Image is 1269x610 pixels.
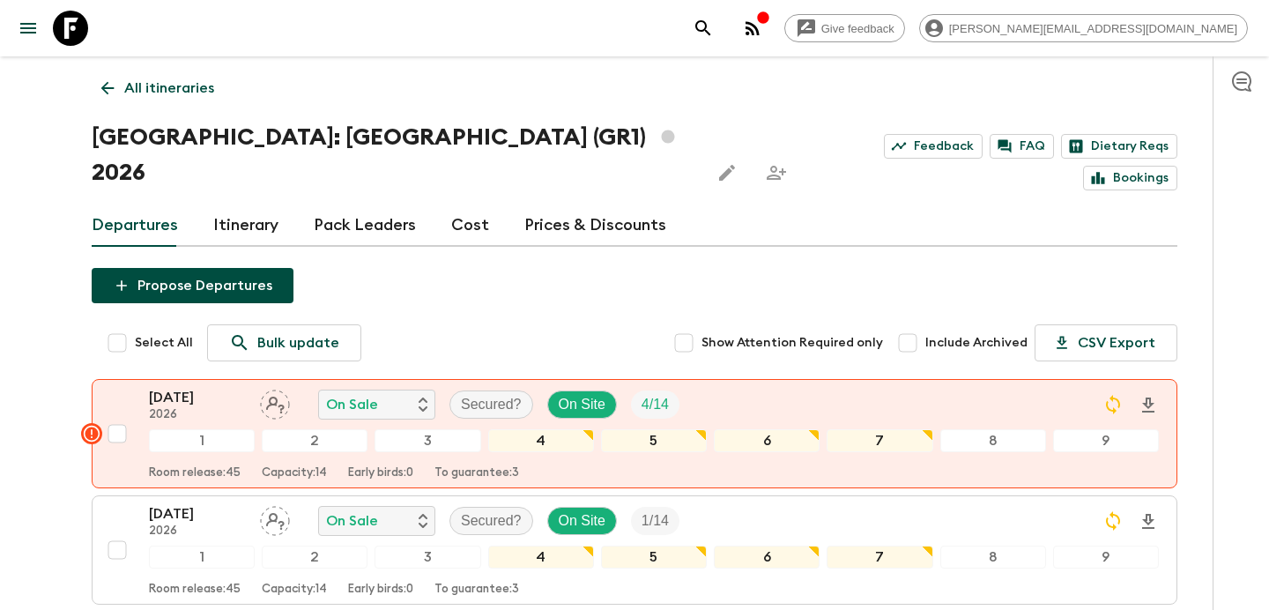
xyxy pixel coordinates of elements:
a: Departures [92,205,178,247]
div: Secured? [449,391,533,419]
button: [DATE]2026Assign pack leaderOn SaleSecured?On SiteTrip Fill123456789Room release:45Capacity:14Ear... [92,495,1177,605]
span: Select All [135,334,193,352]
span: Assign pack leader [260,511,290,525]
div: 1 [149,546,255,569]
div: 5 [601,546,707,569]
div: 4 [488,429,594,452]
p: Room release: 45 [149,583,241,597]
div: On Site [547,391,617,419]
div: 3 [375,546,480,569]
div: 1 [149,429,255,452]
p: Bulk update [257,332,339,353]
div: 2 [262,546,367,569]
p: 2026 [149,524,246,539]
a: Prices & Discounts [524,205,666,247]
div: Trip Fill [631,507,679,535]
p: Early birds: 0 [348,466,413,480]
a: Itinerary [213,205,278,247]
p: Capacity: 14 [262,466,327,480]
button: CSV Export [1035,324,1177,361]
a: Cost [451,205,489,247]
p: Secured? [461,510,522,532]
p: All itineraries [124,78,214,99]
div: 7 [827,546,932,569]
button: Propose Departures [92,268,293,303]
div: Trip Fill [631,391,679,419]
span: Include Archived [925,334,1028,352]
button: menu [11,11,46,46]
span: Give feedback [812,22,904,35]
a: Give feedback [784,14,905,42]
a: Feedback [884,134,983,159]
p: On Sale [326,394,378,415]
span: Assign pack leader [260,395,290,409]
svg: Download Onboarding [1138,511,1159,532]
a: Pack Leaders [314,205,416,247]
p: To guarantee: 3 [434,583,519,597]
p: On Site [559,394,605,415]
p: Secured? [461,394,522,415]
a: All itineraries [92,71,224,106]
p: Capacity: 14 [262,583,327,597]
div: 8 [940,546,1046,569]
div: [PERSON_NAME][EMAIL_ADDRESS][DOMAIN_NAME] [919,14,1248,42]
p: Room release: 45 [149,466,241,480]
p: [DATE] [149,387,246,408]
a: Bookings [1083,166,1177,190]
h1: [GEOGRAPHIC_DATA]: [GEOGRAPHIC_DATA] (GR1) 2026 [92,120,695,190]
div: 5 [601,429,707,452]
div: 2 [262,429,367,452]
a: Dietary Reqs [1061,134,1177,159]
span: Show Attention Required only [701,334,883,352]
p: On Sale [326,510,378,532]
svg: Sync Required - Changes detected [1102,394,1124,415]
div: Secured? [449,507,533,535]
p: 2026 [149,408,246,422]
div: 7 [827,429,932,452]
p: To guarantee: 3 [434,466,519,480]
button: [DATE]2026Assign pack leaderOn SaleSecured?On SiteTrip Fill123456789Room release:45Capacity:14Ear... [92,379,1177,488]
div: 6 [714,546,820,569]
div: 9 [1053,546,1159,569]
div: 6 [714,429,820,452]
div: 9 [1053,429,1159,452]
p: [DATE] [149,503,246,524]
div: 3 [375,429,480,452]
svg: Sync Required - Changes detected [1102,510,1124,532]
span: [PERSON_NAME][EMAIL_ADDRESS][DOMAIN_NAME] [939,22,1247,35]
p: On Site [559,510,605,532]
a: Bulk update [207,324,361,361]
div: 4 [488,546,594,569]
p: Early birds: 0 [348,583,413,597]
a: FAQ [990,134,1054,159]
div: 8 [940,429,1046,452]
p: 4 / 14 [642,394,669,415]
div: On Site [547,507,617,535]
button: Edit this itinerary [709,155,745,190]
svg: Download Onboarding [1138,395,1159,416]
p: 1 / 14 [642,510,669,532]
button: search adventures [686,11,721,46]
span: Share this itinerary [759,155,794,190]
